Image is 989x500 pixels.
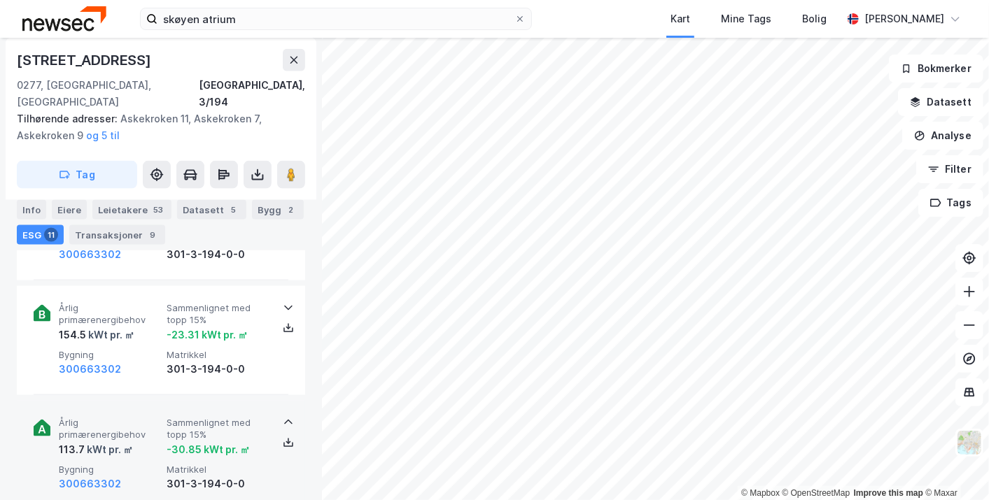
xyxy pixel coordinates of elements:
[59,246,121,263] button: 300663302
[956,429,983,456] img: Z
[157,8,514,29] input: Søk på adresse, matrikkel, gårdeiere, leietakere eller personer
[52,200,87,220] div: Eiere
[17,113,120,124] span: Tilhørende adresser:
[59,464,161,476] span: Bygning
[146,228,160,242] div: 9
[902,122,983,150] button: Analyse
[167,246,269,263] div: 301-3-194-0-0
[918,189,983,217] button: Tags
[721,10,771,27] div: Mine Tags
[919,433,989,500] iframe: Chat Widget
[898,88,983,116] button: Datasett
[59,302,161,327] span: Årlig primærenergibehov
[17,225,64,245] div: ESG
[919,433,989,500] div: Kontrollprogram for chat
[59,417,161,441] span: Årlig primærenergibehov
[916,155,983,183] button: Filter
[22,6,106,31] img: newsec-logo.f6e21ccffca1b3a03d2d.png
[59,441,133,458] div: 113.7
[17,200,46,220] div: Info
[167,476,269,492] div: 301-3-194-0-0
[741,488,780,498] a: Mapbox
[167,302,269,327] span: Sammenlignet med topp 15%
[17,161,137,189] button: Tag
[671,10,690,27] div: Kart
[150,203,166,217] div: 53
[284,203,298,217] div: 2
[167,349,269,361] span: Matrikkel
[86,327,134,343] div: kWt pr. ㎡
[167,417,269,441] span: Sammenlignet med topp 15%
[864,10,944,27] div: [PERSON_NAME]
[783,488,850,498] a: OpenStreetMap
[92,200,171,220] div: Leietakere
[889,55,983,83] button: Bokmerker
[59,361,121,378] button: 300663302
[167,464,269,476] span: Matrikkel
[854,488,923,498] a: Improve this map
[177,200,246,220] div: Datasett
[17,77,199,110] div: 0277, [GEOGRAPHIC_DATA], [GEOGRAPHIC_DATA]
[167,327,248,343] div: -23.31 kWt pr. ㎡
[252,200,304,220] div: Bygg
[227,203,241,217] div: 5
[85,441,133,458] div: kWt pr. ㎡
[17,110,294,144] div: Askekroken 11, Askekroken 7, Askekroken 9
[59,327,134,343] div: 154.5
[17,49,154,71] div: [STREET_ADDRESS]
[167,441,250,458] div: -30.85 kWt pr. ㎡
[44,228,58,242] div: 11
[199,77,305,110] div: [GEOGRAPHIC_DATA], 3/194
[59,349,161,361] span: Bygning
[69,225,165,245] div: Transaksjoner
[59,476,121,492] button: 300663302
[802,10,827,27] div: Bolig
[167,361,269,378] div: 301-3-194-0-0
